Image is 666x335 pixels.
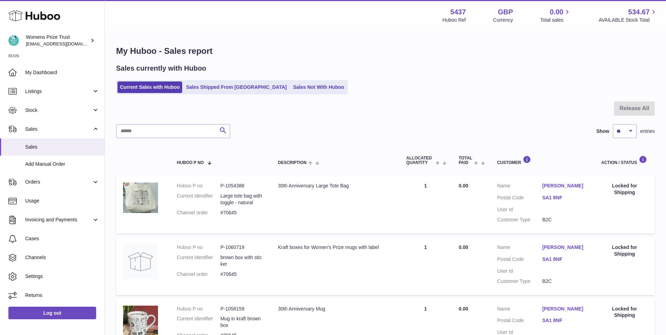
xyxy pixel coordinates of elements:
[177,306,221,312] dt: Huboo P no
[601,183,648,196] div: Locked for Shipping
[542,317,587,324] a: SA1 8NF
[601,244,648,257] div: Locked for Shipping
[25,254,99,261] span: Channels
[220,271,264,278] dd: #70645
[25,161,99,167] span: Add Manual Order
[497,216,542,223] dt: Customer Type
[220,315,264,329] dd: Mug in kraft brown box
[540,17,571,23] span: Total sales
[117,81,182,93] a: Current Sales with Huboo
[599,7,658,23] a: 534.67 AVAILABLE Stock Total
[26,41,103,47] span: [EMAIL_ADDRESS][DOMAIN_NAME]
[459,183,468,188] span: 0.00
[220,306,264,312] dd: P-1058159
[497,278,542,285] dt: Customer Type
[497,156,587,165] div: Customer
[25,69,99,76] span: My Dashboard
[25,292,99,299] span: Returns
[601,156,648,165] div: Action / Status
[497,306,542,314] dt: Name
[601,306,648,319] div: Locked for Shipping
[123,244,158,279] img: no-photo.jpg
[542,256,587,263] a: SA1 8NF
[177,183,221,189] dt: Huboo P no
[25,216,92,223] span: Invoicing and Payments
[220,254,264,268] dd: brown box with sticker
[542,194,587,201] a: SA1 8NF
[640,128,655,135] span: entries
[177,254,221,268] dt: Current identifier
[25,235,99,242] span: Cases
[497,244,542,252] dt: Name
[123,183,158,213] img: 1755100480.jpg
[399,237,452,295] td: 1
[550,7,564,17] span: 0.00
[497,183,542,191] dt: Name
[26,34,89,47] div: Womens Prize Trust
[599,17,658,23] span: AVAILABLE Stock Total
[459,244,468,250] span: 0.00
[116,45,655,57] h1: My Huboo - Sales report
[25,179,92,185] span: Orders
[220,244,264,251] dd: P-1060719
[497,268,542,275] dt: User Id
[497,317,542,326] dt: Postal Code
[25,198,99,204] span: Usage
[278,161,307,165] span: Description
[493,17,513,23] div: Currency
[8,35,19,46] img: info@womensprizeforfiction.co.uk
[628,7,650,17] span: 534.67
[542,244,587,251] a: [PERSON_NAME]
[542,216,587,223] dd: B2C
[220,193,264,206] dd: Large tote bag with toggle - natural
[177,193,221,206] dt: Current identifier
[25,273,99,280] span: Settings
[399,176,452,234] td: 1
[459,306,468,312] span: 0.00
[498,7,513,17] strong: GBP
[177,315,221,329] dt: Current identifier
[177,244,221,251] dt: Huboo P no
[177,161,204,165] span: Huboo P no
[8,307,96,319] a: Log out
[25,107,92,114] span: Stock
[542,183,587,189] a: [PERSON_NAME]
[596,128,609,135] label: Show
[540,7,571,23] a: 0.00 Total sales
[542,278,587,285] dd: B2C
[177,209,221,216] dt: Channel order
[542,306,587,312] a: [PERSON_NAME]
[459,156,472,165] span: Total paid
[291,81,346,93] a: Sales Not With Huboo
[116,64,206,73] h2: Sales currently with Huboo
[497,206,542,213] dt: User Id
[25,126,92,133] span: Sales
[177,271,221,278] dt: Channel order
[497,194,542,203] dt: Postal Code
[220,183,264,189] dd: P-1054388
[450,7,466,17] strong: 5437
[278,306,392,312] div: 30th Anniversary Mug
[406,156,434,165] span: ALLOCATED Quantity
[184,81,289,93] a: Sales Shipped From [GEOGRAPHIC_DATA]
[25,144,99,150] span: Sales
[497,256,542,264] dt: Postal Code
[443,17,466,23] div: Huboo Ref
[220,209,264,216] dd: #70645
[25,88,92,95] span: Listings
[278,183,392,189] div: 30th Anniversary Large Tote Bag
[278,244,392,251] div: Kraft boxes for Women's Prize mugs with label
